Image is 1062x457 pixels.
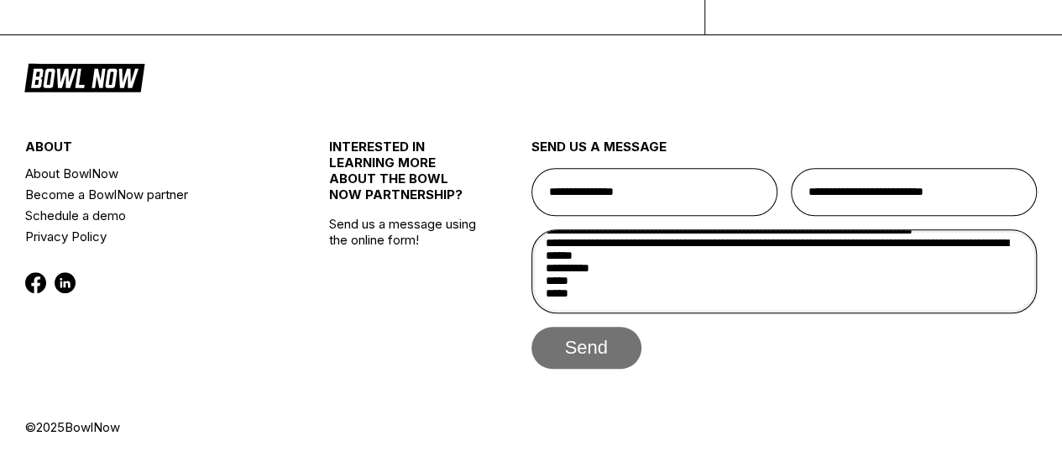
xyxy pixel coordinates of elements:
button: send [531,327,641,369]
a: Privacy Policy [25,226,278,247]
div: Send us a message using the online form! [329,102,481,419]
div: about [25,139,278,163]
a: Become a BowlNow partner [25,184,278,205]
div: © 2025 BowlNow [25,419,1037,435]
div: send us a message [531,139,1038,168]
a: About BowlNow [25,163,278,184]
a: Schedule a demo [25,205,278,226]
div: INTERESTED IN LEARNING MORE ABOUT THE BOWL NOW PARTNERSHIP? [329,139,481,216]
